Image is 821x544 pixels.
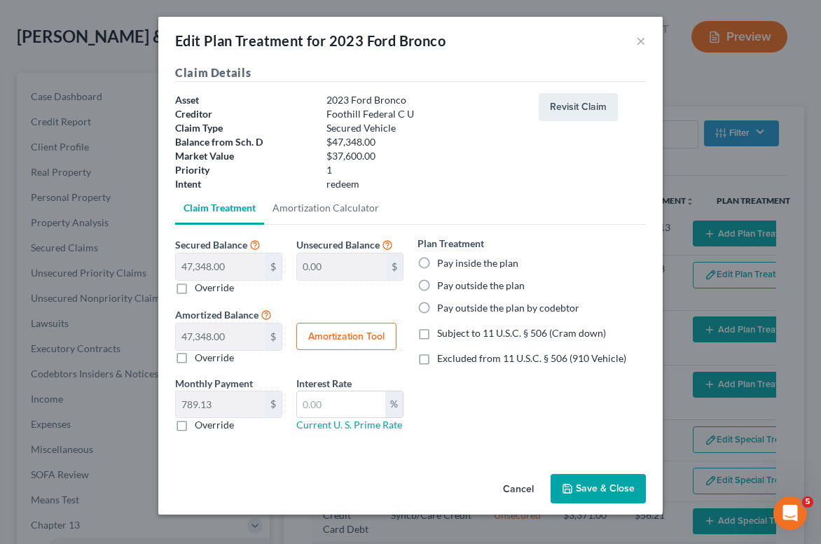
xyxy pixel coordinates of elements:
[265,323,282,350] div: $
[418,236,484,251] label: Plan Treatment
[176,253,265,280] input: 0.00
[175,64,646,82] h5: Claim Details
[175,191,264,225] a: Claim Treatment
[264,191,387,225] a: Amortization Calculator
[437,352,626,364] span: Excluded from 11 U.S.C. § 506 (910 Vehicle)
[319,107,532,121] div: Foothill Federal C U
[636,32,646,49] button: ×
[319,93,532,107] div: 2023 Ford Bronco
[265,391,282,418] div: $
[175,31,446,50] div: Edit Plan Treatment for 2023 Ford Bronco
[437,301,579,315] label: Pay outside the plan by codebtor
[168,149,319,163] div: Market Value
[195,351,234,365] label: Override
[168,121,319,135] div: Claim Type
[319,177,532,191] div: redeem
[437,256,518,270] label: Pay inside the plan
[319,163,532,177] div: 1
[175,376,253,391] label: Monthly Payment
[195,281,234,295] label: Override
[385,391,403,418] div: %
[296,239,380,251] span: Unsecured Balance
[551,474,646,503] button: Save & Close
[296,376,352,391] label: Interest Rate
[297,253,386,280] input: 0.00
[297,391,385,418] input: 0.00
[437,327,606,339] span: Subject to 11 U.S.C. § 506 (Cram down)
[319,149,532,163] div: $37,600.00
[773,496,807,530] iframe: Intercom live chat
[802,496,813,508] span: 5
[175,239,247,251] span: Secured Balance
[319,135,532,149] div: $47,348.00
[437,279,525,293] label: Pay outside the plan
[296,419,402,431] a: Current U. S. Prime Rate
[296,323,396,351] button: Amortization Tool
[175,309,258,321] span: Amortized Balance
[176,323,265,350] input: 0.00
[265,253,282,280] div: $
[386,253,403,280] div: $
[168,177,319,191] div: Intent
[492,475,545,503] button: Cancel
[176,391,265,418] input: 0.00
[168,93,319,107] div: Asset
[539,93,618,121] button: Revisit Claim
[319,121,532,135] div: Secured Vehicle
[168,135,319,149] div: Balance from Sch. D
[168,107,319,121] div: Creditor
[168,163,319,177] div: Priority
[195,418,234,432] label: Override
